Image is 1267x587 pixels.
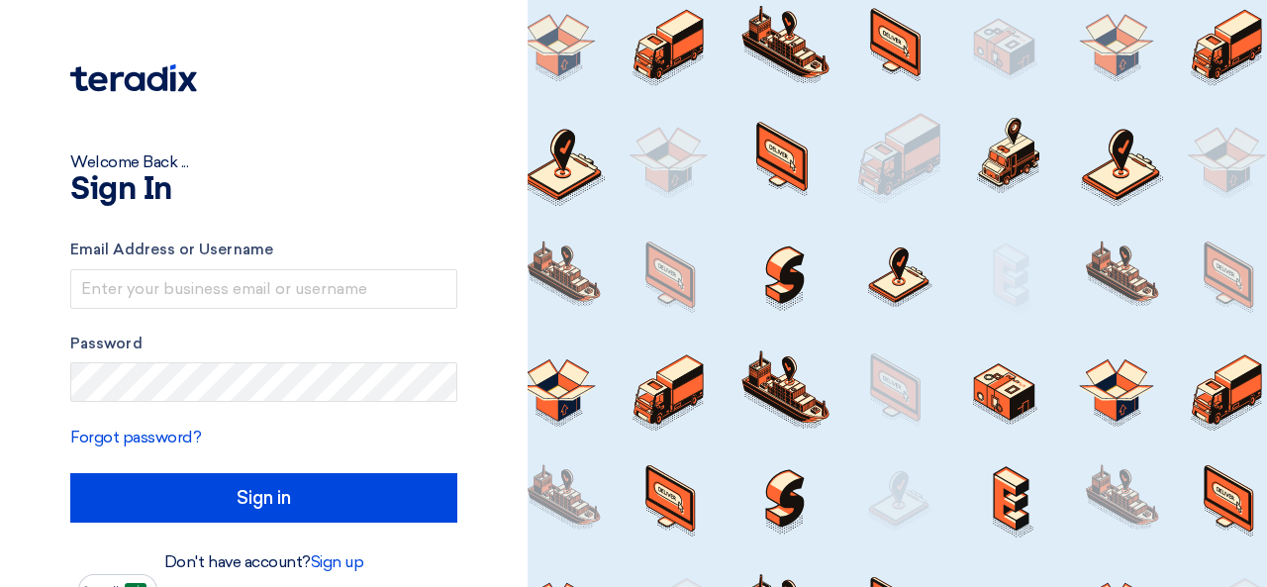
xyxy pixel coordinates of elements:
label: Password [70,333,457,355]
a: Forgot password? [70,428,201,446]
a: Sign up [311,552,364,571]
label: Email Address or Username [70,239,457,261]
input: Enter your business email or username [70,269,457,309]
div: Don't have account? [70,550,457,574]
img: Teradix logo [70,64,197,92]
input: Sign in [70,473,457,523]
h1: Sign In [70,174,457,206]
div: Welcome Back ... [70,150,457,174]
